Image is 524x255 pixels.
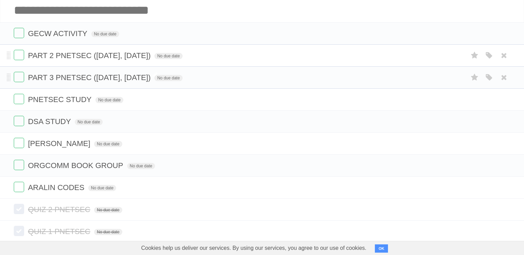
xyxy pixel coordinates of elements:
span: No due date [94,207,122,213]
label: Done [14,72,24,82]
span: No due date [94,141,122,147]
label: Done [14,160,24,170]
button: OK [375,244,388,253]
span: No due date [154,53,182,59]
span: QUIZ 2 PNETSEC [28,205,92,214]
span: ORGCOMM BOOK GROUP [28,161,125,170]
label: Star task [468,50,481,61]
span: No due date [75,119,103,125]
span: PNETSEC STUDY [28,95,93,104]
span: No due date [154,75,182,81]
label: Star task [468,72,481,83]
span: QUIZ 1 PNETSEC [28,227,92,236]
label: Done [14,28,24,38]
span: Cookies help us deliver our services. By using our services, you agree to our use of cookies. [134,241,373,255]
span: PART 3 PNETSEC ([DATE], [DATE]) [28,73,152,82]
label: Done [14,50,24,60]
span: DSA STUDY [28,117,73,126]
label: Done [14,204,24,214]
label: Done [14,226,24,236]
span: PART 2 PNETSEC ([DATE], [DATE]) [28,51,152,60]
span: ARALIN CODES [28,183,86,192]
span: [PERSON_NAME] [28,139,92,148]
label: Done [14,182,24,192]
span: No due date [94,229,122,235]
span: No due date [88,185,116,191]
label: Done [14,94,24,104]
span: No due date [127,163,155,169]
label: Done [14,138,24,148]
label: Done [14,116,24,126]
span: No due date [95,97,123,103]
span: No due date [91,31,119,37]
span: GECW ACTIVITY [28,29,89,38]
